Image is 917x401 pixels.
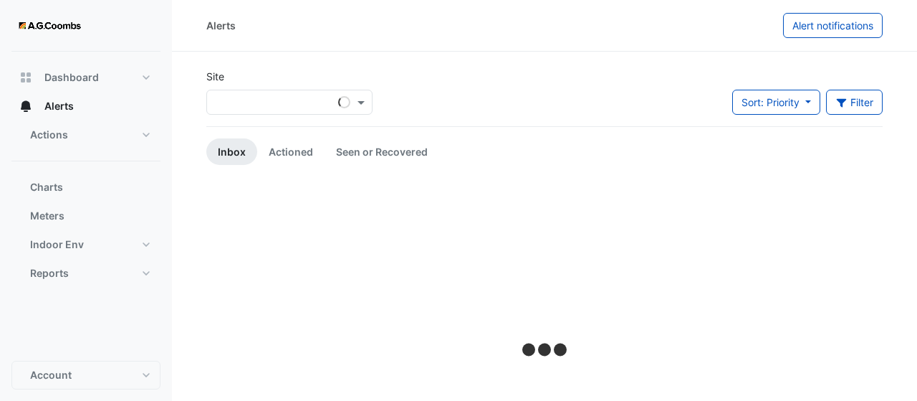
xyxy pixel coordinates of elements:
button: Filter [826,90,883,115]
button: Alerts [11,92,160,121]
span: Alert notifications [792,19,873,32]
button: Charts [11,173,160,202]
button: Actions [11,121,160,149]
a: Inbox [206,138,257,165]
button: Meters [11,202,160,230]
button: Indoor Env [11,230,160,259]
a: Actioned [257,138,325,165]
span: Charts [30,180,63,194]
span: Sort: Priority [741,96,800,108]
span: Dashboard [44,70,99,85]
button: Account [11,361,160,390]
a: Seen or Recovered [325,138,439,165]
label: Site [206,69,224,84]
span: Actions [30,128,68,142]
span: Reports [30,266,69,280]
div: Alerts [206,18,236,33]
button: Reports [11,259,160,288]
button: Sort: Priority [732,90,820,115]
span: Indoor Env [30,237,84,252]
span: Meters [30,209,64,223]
app-icon: Alerts [19,99,33,113]
button: Dashboard [11,63,160,92]
span: Alerts [44,99,74,113]
span: Account [30,368,72,382]
button: Alert notifications [783,13,883,38]
img: Company Logo [17,11,82,40]
app-icon: Dashboard [19,70,33,85]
